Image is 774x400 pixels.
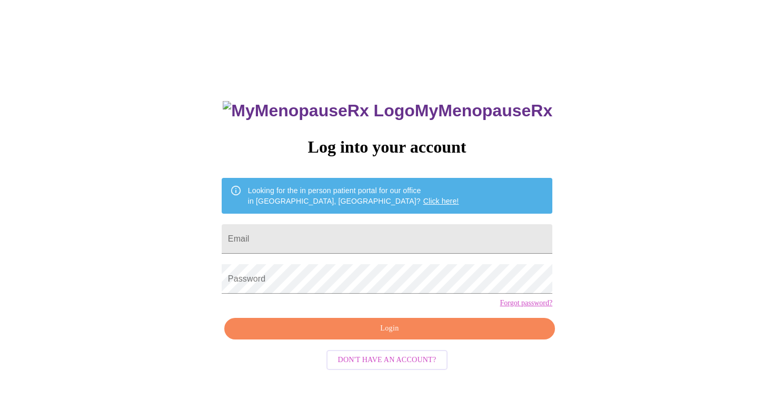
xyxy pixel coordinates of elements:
[222,137,552,157] h3: Log into your account
[326,350,448,371] button: Don't have an account?
[223,101,552,121] h3: MyMenopauseRx
[236,322,543,335] span: Login
[248,181,459,211] div: Looking for the in person patient portal for our office in [GEOGRAPHIC_DATA], [GEOGRAPHIC_DATA]?
[224,318,555,339] button: Login
[324,354,451,363] a: Don't have an account?
[423,197,459,205] a: Click here!
[500,299,552,307] a: Forgot password?
[338,354,436,367] span: Don't have an account?
[223,101,414,121] img: MyMenopauseRx Logo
